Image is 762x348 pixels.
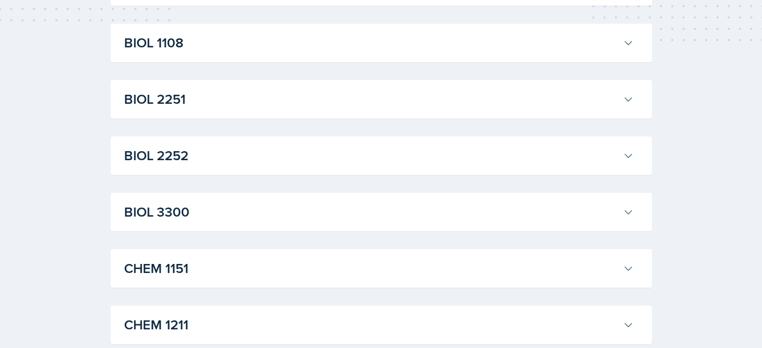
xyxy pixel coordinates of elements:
[124,89,618,109] h3: BIOL 2251
[122,30,636,55] button: BIOL 1108
[122,87,636,112] button: BIOL 2251
[124,33,618,53] h3: BIOL 1108
[122,143,636,168] button: BIOL 2252
[122,256,636,281] button: CHEM 1151
[122,312,636,337] button: CHEM 1211
[124,146,618,166] h3: BIOL 2252
[122,200,636,224] button: BIOL 3300
[124,202,618,222] h3: BIOL 3300
[124,315,618,335] h3: CHEM 1211
[124,258,618,279] h3: CHEM 1151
